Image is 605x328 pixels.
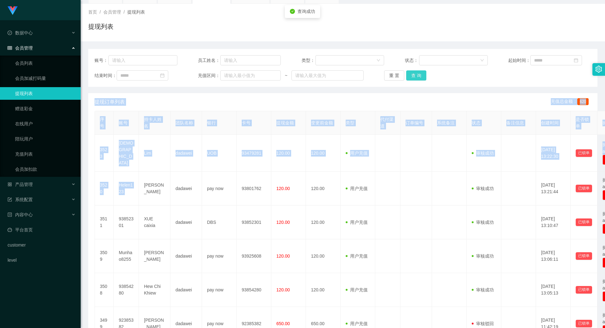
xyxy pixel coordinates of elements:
span: 起始时间： [508,57,530,64]
span: / [100,9,101,15]
td: dadawei [170,206,202,239]
span: 会员管理 [103,9,121,15]
span: 用户充值 [346,321,368,326]
button: 已锁单 [576,185,592,192]
span: 用户充值 [346,253,368,259]
span: 提现列表 [127,9,145,15]
td: [PERSON_NAME] [139,172,170,206]
span: 提现订单列表 [95,98,125,106]
td: 93479281 [237,135,271,172]
button: 已锁单 [576,252,592,260]
button: 重 置 [384,70,404,81]
i: 图标: check-circle-o [8,31,12,35]
span: 系统配置 [8,197,33,202]
span: 备注信息 [506,120,524,125]
td: 3511 [95,206,114,239]
span: 提现金额 [276,120,294,125]
td: 120.00 [306,172,341,206]
td: DBS [202,206,237,239]
td: 93854280 [237,273,271,307]
span: 序号 [100,117,104,128]
span: 用户充值 [346,186,368,191]
span: 审核驳回 [472,321,494,326]
span: ~ [281,72,291,79]
td: dadawei [170,239,202,273]
span: 状态 [472,120,481,125]
span: 银行 [207,120,216,125]
button: 已锁单 [576,286,592,294]
i: 图标: calendar [574,58,578,63]
span: 卡号 [242,120,251,125]
input: 请输入最小值为 [220,70,281,81]
td: [DATE] 13:21:44 [536,172,571,206]
a: 在线用户 [15,117,76,130]
i: 图标: profile [8,212,12,217]
span: 类型 [346,120,354,125]
span: 类型： [302,57,316,64]
i: 图标: down [377,58,380,63]
span: 620 [577,98,589,105]
span: 查询成功 [297,9,315,14]
i: 图标: form [8,197,12,202]
span: / [124,9,125,15]
span: 会员管理 [8,45,33,51]
span: 账号： [95,57,108,64]
div: 充值总金额： [551,98,591,106]
td: 93854280 [114,273,139,307]
span: 650.00 [276,321,290,326]
td: Munhao8255 [114,239,139,273]
a: level [8,254,76,266]
button: 查 询 [406,70,426,81]
td: 3520 [95,172,114,206]
span: 是否锁单 [576,117,589,128]
td: [DATE] 13:05:13 [536,273,571,307]
span: 审核成功 [472,253,494,259]
span: 审核成功 [472,220,494,225]
span: 内容中心 [8,212,33,217]
a: 会员加扣款 [15,163,76,176]
span: 结束时间： [95,72,117,79]
td: Hew Chi Khiew [139,273,170,307]
span: 120.00 [276,287,290,292]
span: 审核成功 [472,186,494,191]
td: [PERSON_NAME] [139,239,170,273]
td: 93852301 [237,206,271,239]
td: 93925608 [237,239,271,273]
button: 已锁单 [576,218,592,226]
td: [DATE] 13:22:30 [536,135,571,172]
span: 审核成功 [472,287,494,292]
td: pay now [202,172,237,206]
td: [DEMOGRAPHIC_DATA] [114,135,139,172]
td: [DATE] 13:10:47 [536,206,571,239]
a: 赠送彩金 [15,102,76,115]
a: 陪玩用户 [15,133,76,145]
span: 用户充值 [346,151,368,156]
span: 120.00 [276,253,290,259]
a: 图标: dashboard平台首页 [8,224,76,236]
td: [DATE] 13:06:11 [536,239,571,273]
span: 充值区间： [198,72,220,79]
span: 持卡人姓名 [144,117,162,128]
td: Helen123 [114,172,139,206]
span: 120.00 [276,151,290,156]
i: 图标: setting [595,66,602,73]
a: 提现列表 [15,87,76,100]
span: 创建时间 [541,120,559,125]
span: 首页 [88,9,97,15]
h1: 提现列表 [88,22,113,31]
input: 请输入 [108,55,177,65]
img: logo.9652507e.png [8,6,18,15]
a: 会员列表 [15,57,76,69]
span: 订单编号 [406,120,423,125]
td: Lim [139,135,170,172]
span: 数据中心 [8,30,33,35]
i: 图标: calendar [160,73,164,78]
td: pay now [202,239,237,273]
span: 账号 [119,120,128,125]
td: 3508 [95,273,114,307]
td: dadawei [170,273,202,307]
span: 审核成功 [472,151,494,156]
span: 产品管理 [8,182,33,187]
span: 120.00 [276,186,290,191]
td: dadawei [170,135,202,172]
